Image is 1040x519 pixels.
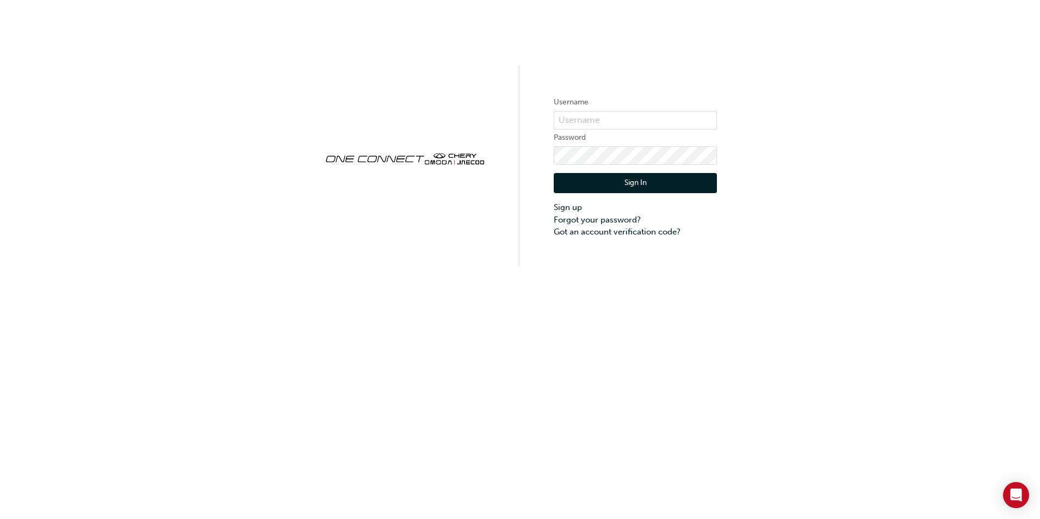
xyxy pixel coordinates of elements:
[1003,482,1029,508] div: Open Intercom Messenger
[554,226,717,238] a: Got an account verification code?
[554,96,717,109] label: Username
[554,111,717,129] input: Username
[554,214,717,226] a: Forgot your password?
[554,201,717,214] a: Sign up
[554,173,717,194] button: Sign In
[323,144,486,172] img: oneconnect
[554,131,717,144] label: Password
